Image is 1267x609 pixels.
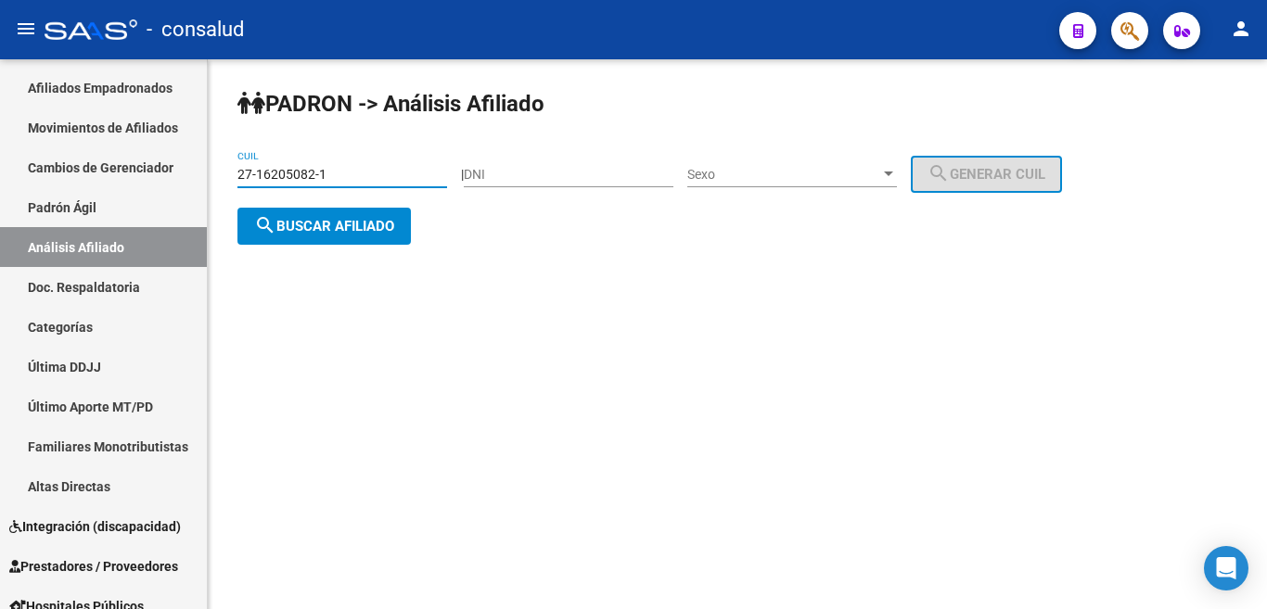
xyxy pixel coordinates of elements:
button: Buscar afiliado [237,208,411,245]
span: Integración (discapacidad) [9,516,181,537]
span: Generar CUIL [928,166,1045,183]
strong: PADRON -> Análisis Afiliado [237,91,544,117]
mat-icon: person [1230,18,1252,40]
span: Buscar afiliado [254,218,394,235]
mat-icon: search [928,162,950,184]
div: Open Intercom Messenger [1204,546,1248,590]
span: Prestadores / Proveedores [9,556,178,577]
span: - consalud [147,9,244,50]
mat-icon: search [254,214,276,236]
div: | [461,167,1076,182]
span: Sexo [687,167,880,183]
mat-icon: menu [15,18,37,40]
button: Generar CUIL [911,156,1062,193]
